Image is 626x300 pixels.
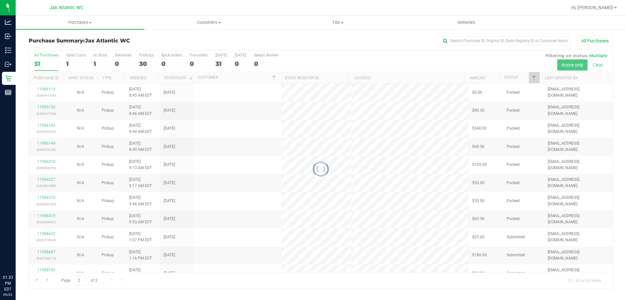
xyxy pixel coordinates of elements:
span: Jax Atlantic WC [85,38,130,44]
button: All Purchases [577,35,613,46]
inline-svg: Retail [5,75,11,82]
a: Deliveries [402,16,531,29]
iframe: Resource center [7,248,26,267]
span: Tills [274,20,402,25]
a: Purchases [16,16,144,29]
span: Customers [145,20,273,25]
inline-svg: Inventory [5,47,11,54]
input: Search Purchase ID, Original ID, State Registry ID or Customer Name... [440,36,571,46]
p: 01:33 PM EDT [3,275,13,292]
span: Hi, [PERSON_NAME]! [571,5,614,10]
a: Customers [144,16,273,29]
span: Jax Atlantic WC [50,5,83,10]
a: Tills [273,16,402,29]
span: Purchases [16,20,144,25]
h3: Purchase Summary: [29,38,223,44]
inline-svg: Inbound [5,33,11,39]
span: Deliveries [449,20,484,25]
inline-svg: Reports [5,89,11,96]
inline-svg: Outbound [5,61,11,68]
p: 09/22 [3,292,13,297]
inline-svg: Analytics [5,19,11,25]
